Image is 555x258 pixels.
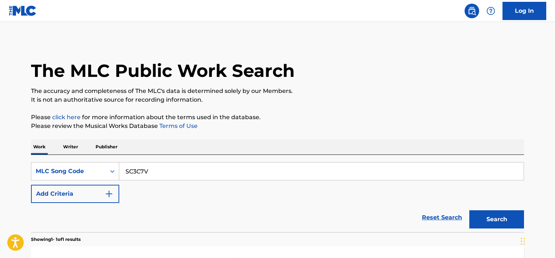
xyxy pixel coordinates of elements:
a: Public Search [465,4,479,18]
button: Search [469,210,524,228]
p: The accuracy and completeness of The MLC's data is determined solely by our Members. [31,87,524,95]
p: Publisher [93,139,120,155]
a: click here [52,114,81,121]
div: Help [484,4,498,18]
form: Search Form [31,162,524,232]
img: MLC Logo [9,5,37,16]
p: It is not an authoritative source for recording information. [31,95,524,104]
div: চ্যাট উইজেট [519,223,555,258]
img: help [486,7,495,15]
p: Please review the Musical Works Database [31,122,524,130]
p: Please for more information about the terms used in the database. [31,113,524,122]
h1: The MLC Public Work Search [31,60,295,82]
img: search [467,7,476,15]
div: টেনে আনুন [521,230,525,252]
div: MLC Song Code [36,167,101,176]
a: Terms of Use [158,122,198,129]
a: Reset Search [418,210,466,226]
p: Writer [61,139,80,155]
iframe: Chat Widget [519,223,555,258]
img: 9d2ae6d4665cec9f34b9.svg [105,189,113,198]
button: Add Criteria [31,185,119,203]
p: Work [31,139,48,155]
p: Showing 1 - 1 of 1 results [31,236,81,243]
a: Log In [502,2,546,20]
